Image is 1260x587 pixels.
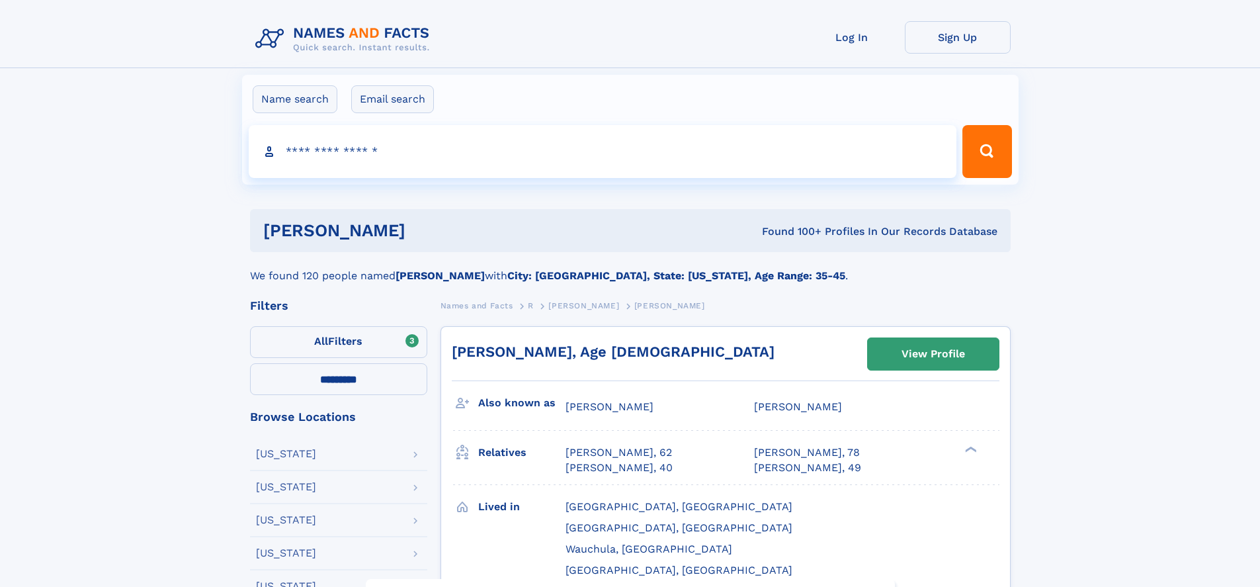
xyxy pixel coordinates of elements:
a: [PERSON_NAME], 78 [754,445,860,460]
div: [US_STATE] [256,548,316,559]
div: ❯ [962,445,978,454]
div: Browse Locations [250,411,427,423]
h3: Also known as [478,392,566,414]
input: search input [249,125,957,178]
div: [US_STATE] [256,482,316,492]
a: View Profile [868,338,999,370]
button: Search Button [962,125,1011,178]
span: [PERSON_NAME] [548,301,619,310]
a: Sign Up [905,21,1011,54]
a: [PERSON_NAME], Age [DEMOGRAPHIC_DATA] [452,343,775,360]
b: City: [GEOGRAPHIC_DATA], State: [US_STATE], Age Range: 35-45 [507,269,845,282]
label: Email search [351,85,434,113]
span: Wauchula, [GEOGRAPHIC_DATA] [566,543,732,555]
span: [GEOGRAPHIC_DATA], [GEOGRAPHIC_DATA] [566,564,792,576]
span: [PERSON_NAME] [634,301,705,310]
div: [US_STATE] [256,515,316,525]
a: [PERSON_NAME] [548,297,619,314]
h1: [PERSON_NAME] [263,222,584,239]
b: [PERSON_NAME] [396,269,485,282]
span: [GEOGRAPHIC_DATA], [GEOGRAPHIC_DATA] [566,521,792,534]
div: View Profile [902,339,965,369]
img: Logo Names and Facts [250,21,441,57]
span: All [314,335,328,347]
label: Name search [253,85,337,113]
div: Filters [250,300,427,312]
span: R [528,301,534,310]
a: Names and Facts [441,297,513,314]
span: [GEOGRAPHIC_DATA], [GEOGRAPHIC_DATA] [566,500,792,513]
a: Log In [799,21,905,54]
div: We found 120 people named with . [250,252,1011,284]
label: Filters [250,326,427,358]
h3: Lived in [478,496,566,518]
a: [PERSON_NAME], 49 [754,461,861,475]
div: [US_STATE] [256,449,316,459]
h3: Relatives [478,441,566,464]
div: Found 100+ Profiles In Our Records Database [583,224,997,239]
span: [PERSON_NAME] [566,400,653,413]
span: [PERSON_NAME] [754,400,842,413]
a: R [528,297,534,314]
a: [PERSON_NAME], 40 [566,461,673,475]
a: [PERSON_NAME], 62 [566,445,672,460]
